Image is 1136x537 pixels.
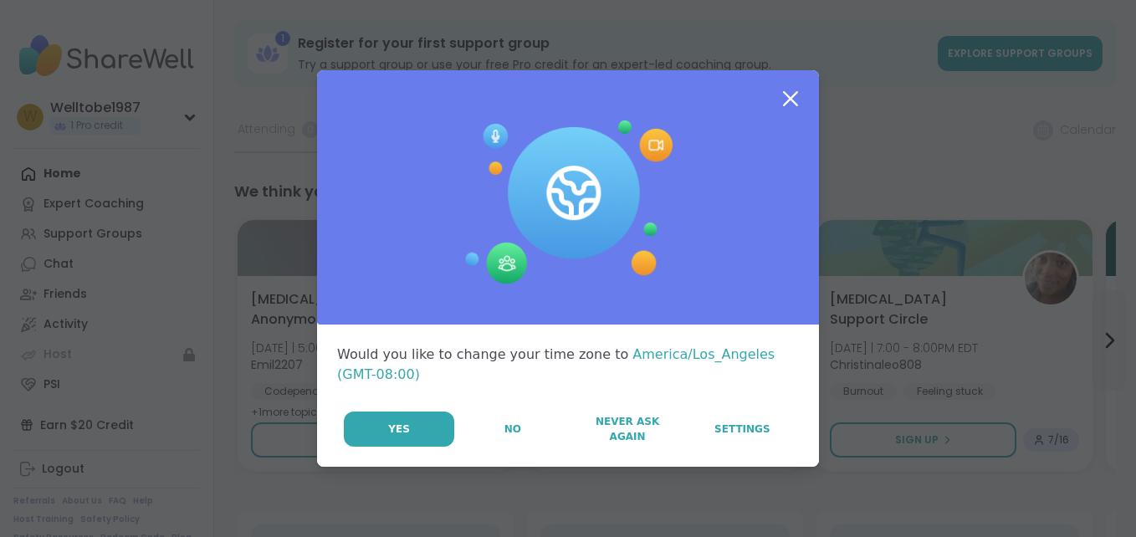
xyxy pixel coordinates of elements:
[686,412,799,447] a: Settings
[337,346,775,382] span: America/Los_Angeles (GMT-08:00)
[463,120,673,284] img: Session Experience
[456,412,569,447] button: No
[714,422,770,437] span: Settings
[571,412,683,447] button: Never Ask Again
[337,345,799,385] div: Would you like to change your time zone to
[344,412,454,447] button: Yes
[579,414,675,444] span: Never Ask Again
[504,422,521,437] span: No
[388,422,410,437] span: Yes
